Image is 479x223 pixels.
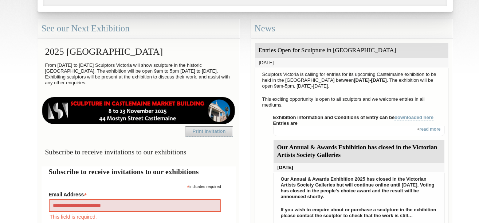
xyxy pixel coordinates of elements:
[273,115,434,120] strong: Exhibition information and Conditions of Entry can be
[49,213,221,221] div: This field is required.
[49,166,228,177] h2: Subscribe to receive invitations to our exhibitions
[42,97,236,124] img: castlemaine-ldrbd25v2.png
[274,163,444,172] div: [DATE]
[49,189,221,198] label: Email Address
[394,115,433,120] a: downloaded here
[419,127,440,132] a: read more
[273,126,445,136] div: +
[38,19,240,38] div: See our Next Exhibition
[277,174,441,201] p: Our Annual & Awards Exhibition 2025 has closed in the Victorian Artists Society Galleries but wil...
[274,140,444,163] div: Our Annual & Awards Exhibition has closed in the Victorian Artists Society Galleries
[259,70,445,91] p: Sculptors Victoria is calling for entries for its upcoming Castelmaine exhibition to be held in t...
[255,43,448,58] div: Entries Open for Sculpture in [GEOGRAPHIC_DATA]
[42,43,236,61] h2: 2025 [GEOGRAPHIC_DATA]
[42,61,236,88] p: From [DATE] to [DATE] Sculptors Victoria will show sculpture in the historic [GEOGRAPHIC_DATA]. T...
[255,58,448,68] div: [DATE]
[277,205,441,220] p: If you wish to enquire about or purchase a sculpture in the exhibition please contact the sculpto...
[354,77,387,83] strong: [DATE]-[DATE]
[185,126,233,137] a: Print Invitation
[259,95,445,110] p: This exciting opportunity is open to all sculptors and we welcome entries in all mediums.
[49,182,221,189] div: indicates required
[42,145,236,159] h3: Subscribe to receive invitations to our exhibitions
[251,19,453,38] div: News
